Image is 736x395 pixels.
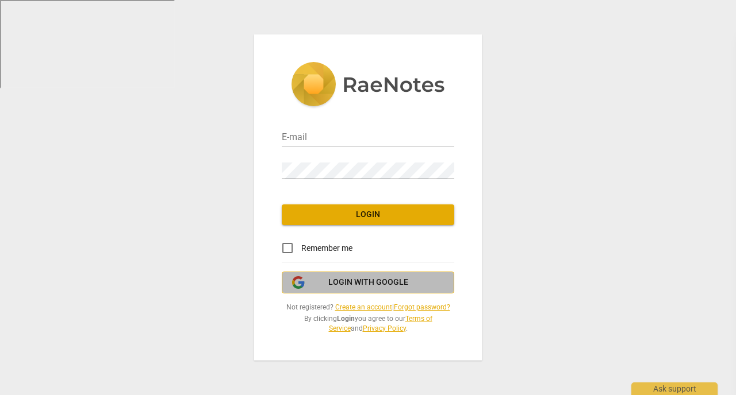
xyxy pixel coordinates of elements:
a: Privacy Policy [363,324,406,332]
span: Login with Google [328,277,408,288]
b: Login [337,315,355,323]
span: Login [291,209,445,220]
a: Create an account [335,303,392,311]
button: Login [282,204,454,225]
div: Ask support [631,382,718,395]
button: Login with Google [282,272,454,293]
span: Not registered? | [282,303,454,312]
span: By clicking you agree to our and . [282,314,454,333]
a: Terms of Service [329,315,432,332]
span: Remember me [301,242,352,254]
img: 5ac2273c67554f335776073100b6d88f.svg [291,62,445,109]
a: Forgot password? [394,303,450,311]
